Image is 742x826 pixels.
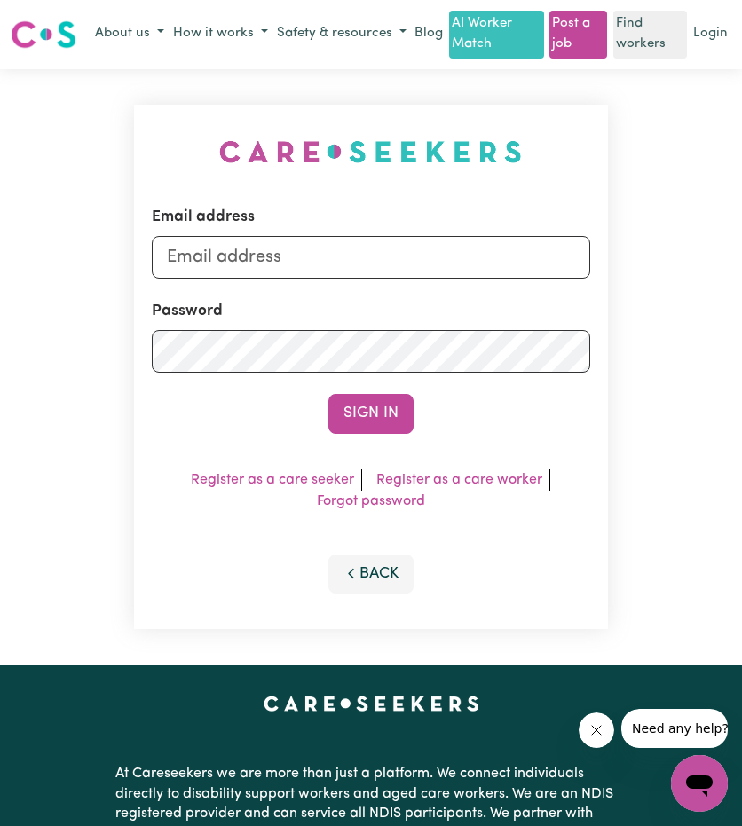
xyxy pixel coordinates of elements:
img: Careseekers logo [11,19,76,51]
a: Find workers [613,11,687,59]
a: Post a job [549,11,607,59]
button: Safety & resources [272,20,411,49]
a: Forgot password [317,494,425,508]
label: Password [152,300,223,323]
a: AI Worker Match [449,11,543,59]
a: Careseekers home page [264,696,479,711]
button: Sign In [328,394,414,433]
button: How it works [169,20,272,49]
iframe: Message from company [621,709,728,748]
input: Email address [152,236,589,279]
a: Register as a care worker [376,473,542,487]
a: Blog [411,20,446,48]
iframe: Button to launch messaging window [671,755,728,812]
a: Careseekers logo [11,14,76,55]
iframe: Close message [579,712,614,748]
a: Login [690,20,731,48]
label: Email address [152,206,255,229]
span: Need any help? [11,12,107,27]
button: Back [328,555,414,594]
a: Register as a care seeker [191,473,354,487]
button: About us [91,20,169,49]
